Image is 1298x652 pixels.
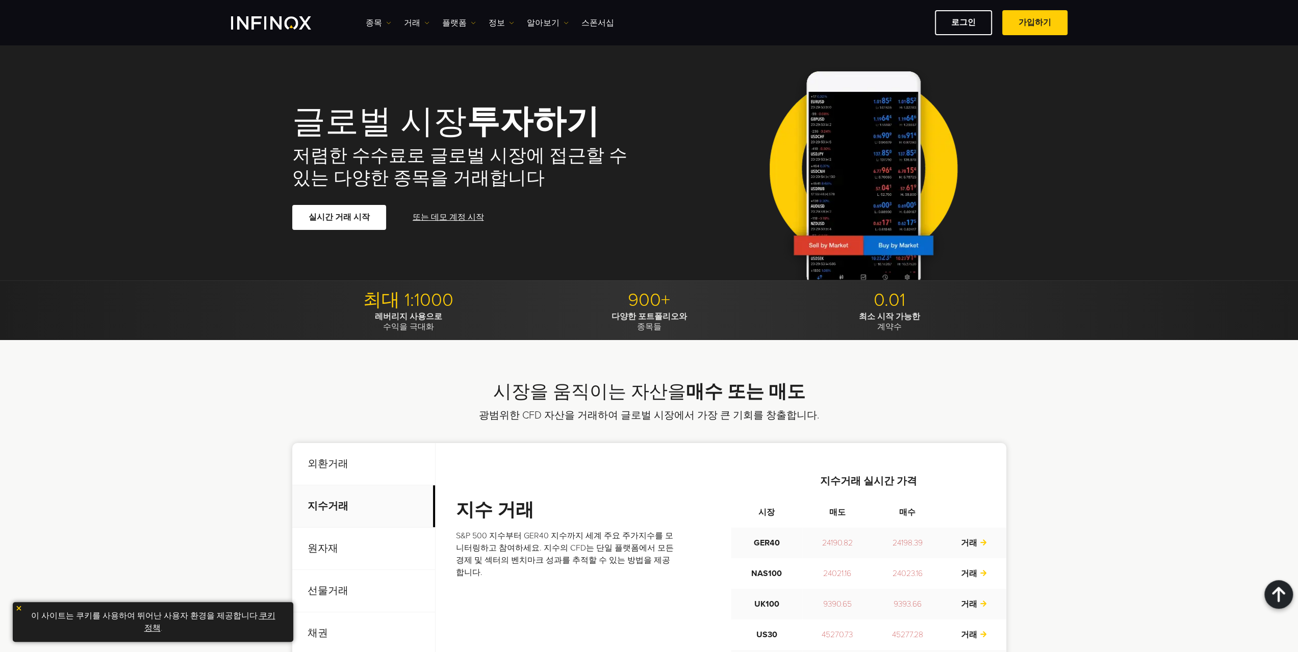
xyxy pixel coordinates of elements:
td: 24021.16 [802,558,872,589]
p: 900+ [532,289,766,311]
a: 거래 [961,599,987,609]
a: 거래 [961,568,987,579]
strong: 최소 시작 가능한 [859,311,920,322]
p: 0.01 [773,289,1006,311]
a: INFINOX Logo [231,16,335,30]
td: 45277.28 [872,619,942,650]
td: 24198.39 [872,528,942,558]
th: 매수 [872,497,942,528]
td: NAS100 [731,558,802,589]
td: US30 [731,619,802,650]
strong: 지수 거래 [456,499,534,521]
td: UK100 [731,589,802,619]
p: 지수거래 [292,485,435,528]
strong: 투자하기 [467,102,599,142]
p: 최대 1:1000 [292,289,525,311]
strong: 레버리지 사용으로 [375,311,442,322]
h2: 시장을 움직이는 자산을 [292,381,1006,403]
a: 알아보기 [527,17,569,29]
strong: 지수거래 실시간 가격 [820,475,917,487]
th: 매도 [802,497,872,528]
th: 시장 [731,497,802,528]
a: 거래 [961,630,987,640]
p: 종목들 [532,311,766,332]
td: 24023.16 [872,558,942,589]
a: 로그인 [935,10,992,35]
td: 45270.73 [802,619,872,650]
p: S&P 500 지수부터 GER40 지수까지 세계 주요 주가지수를 모니터링하고 참여하세요. 지수의 CFD는 단일 플랫폼에서 모든 경제 및 섹터의 벤치마크 성과를 추적할 수 있는... [456,530,676,579]
a: 스폰서십 [581,17,614,29]
a: 가입하기 [1002,10,1067,35]
img: yellow close icon [15,605,22,612]
a: 실시간 거래 시작 [292,205,386,230]
td: 9393.66 [872,589,942,619]
td: 24190.82 [802,528,872,558]
p: 수익을 극대화 [292,311,525,332]
a: 종목 [366,17,391,29]
p: 이 사이트는 쿠키를 사용하여 뛰어난 사용자 환경을 제공합니다. . [18,607,288,637]
a: 정보 [489,17,514,29]
td: GER40 [731,528,802,558]
p: 외환거래 [292,443,435,485]
a: 플랫폼 [442,17,476,29]
a: 거래 [961,538,987,548]
h1: 글로벌 시장 [292,105,635,140]
strong: 다양한 포트폴리오와 [612,311,687,322]
p: 광범위한 CFD 자산을 거래하여 글로벌 시장에서 가장 큰 기회를 창출합니다. [413,408,885,423]
p: 원자재 [292,528,435,570]
td: 9390.65 [802,589,872,619]
p: 선물거래 [292,570,435,612]
p: 계약수 [773,311,1006,332]
a: 거래 [404,17,429,29]
h2: 저렴한 수수료로 글로벌 시장에 접근할 수 있는 다양한 종목을 거래합니다 [292,145,635,190]
a: 또는 데모 계정 시작 [412,205,485,230]
strong: 매수 또는 매도 [686,381,805,403]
